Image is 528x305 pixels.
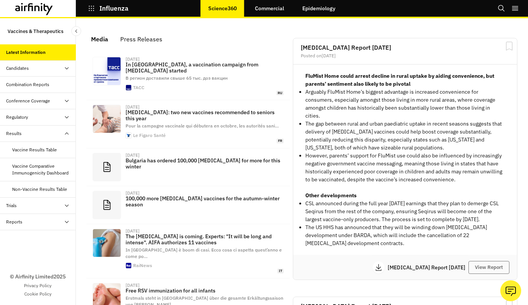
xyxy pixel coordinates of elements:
[10,273,66,281] p: © Airfinity Limited 2025
[71,26,81,36] button: Close Sidebar
[126,57,140,61] div: [DATE]
[120,33,162,45] div: Press Releases
[301,53,509,58] div: Posted on [DATE]
[91,33,108,45] div: Media
[86,148,290,186] a: [DATE]Bulgaria has ordered 100,000 [MEDICAL_DATA] for more for this winter
[126,283,140,288] div: [DATE]
[126,247,282,259] span: In [GEOGRAPHIC_DATA] è boom di casi. Ecco cosa ci aspetta quest’anno e come po …
[12,163,70,176] div: Vaccine Comparative Immunogenicity Dashboard
[86,100,290,148] a: [DATE][MEDICAL_DATA]: two new vaccines recommended to seniors this yearPour la campagne vaccinale...
[305,72,494,87] strong: FluMist Home could arrest decline in rural uptake by aiding convenience, but parents’ sentiment a...
[12,146,57,153] div: Vaccine Results Table
[126,263,131,268] img: favicon-32x32.png
[126,233,284,245] p: The [MEDICAL_DATA] is coming. Experts: "It will be long and intense". AIFA authorizes 11 vaccines
[498,2,505,15] button: Search
[126,191,140,195] div: [DATE]
[305,88,505,120] p: Arguably FluMist Home’s biggest advantage is increased convenience for consumers, especially amon...
[133,263,152,268] div: RaiNews
[388,265,468,270] p: [MEDICAL_DATA] Report [DATE]
[99,5,129,12] p: Influenza
[277,138,284,143] span: fr
[276,91,284,96] span: ru
[93,229,121,257] img: 1689589019078_GettyImages.jpg
[86,224,290,278] a: [DATE]The [MEDICAL_DATA] is coming. Experts: "It will be long and intense". AIFA authorizes 11 va...
[500,280,521,301] button: Ask our analysts
[126,109,284,121] p: [MEDICAL_DATA]: two new vaccines recommended to seniors this year
[305,200,505,223] p: CSL announced during the full year [DATE] earnings that they plan to demerge CSL Seqirus from the...
[126,61,284,74] p: In [GEOGRAPHIC_DATA], a vaccination campaign from [MEDICAL_DATA] started
[6,219,22,225] div: Reports
[93,57,121,85] img: 25032743
[305,223,505,247] p: The US HHS has announced that they will be winding down [MEDICAL_DATA] development under BARDA, w...
[126,85,131,90] img: tass-logo.jpg
[126,123,279,129] span: Pour la campagne vaccinale qui débutera en octobre, les autorités sani …
[126,153,140,157] div: [DATE]
[126,133,131,138] img: apple-touch-icon.png
[133,85,145,90] div: TACC
[504,41,514,51] svg: Bookmark Report
[301,44,509,50] h2: [MEDICAL_DATA] Report [DATE]
[88,2,129,15] button: Influenza
[24,282,52,289] a: Privacy Policy
[6,81,49,88] div: Combination Reports
[6,49,46,56] div: Latest Information
[305,192,357,199] strong: Other developments
[86,186,290,224] a: [DATE]100,000 more [MEDICAL_DATA] vaccines for the autumn-winter season
[8,24,63,38] p: Vaccines & Therapeutics
[468,261,509,274] button: View Report
[126,157,284,170] p: Bulgaria has ordered 100,000 [MEDICAL_DATA] for more for this winter
[12,186,67,193] div: Non-Vaccine Results Table
[93,105,121,133] img: 24808ad8a57df4982540258ee94a6610bd7c2d088127db2eb7b6e807aaeb9496.jpg
[305,120,505,152] p: The gap between rural and urban paediatric uptake in recent seasons suggests that delivery of [ME...
[6,130,22,137] div: Results
[6,65,29,72] div: Candidates
[126,75,228,81] span: В регион доставили свыше 65 тыс. доз вакцин
[126,288,284,294] p: Free RSV immunization for all infants
[86,52,290,100] a: [DATE]In [GEOGRAPHIC_DATA], a vaccination campaign from [MEDICAL_DATA] startedВ регион доставили ...
[6,202,17,209] div: Trials
[126,105,140,109] div: [DATE]
[6,97,50,104] div: Conference Coverage
[133,133,166,138] div: Le Figaro Santé
[6,114,28,121] div: Regulatory
[277,269,284,274] span: it
[24,291,52,297] a: Cookie Policy
[126,229,140,233] div: [DATE]
[208,5,237,11] p: Science360
[305,152,505,184] p: However, parents’ support for FluMist use could also be influenced by increasingly negative gover...
[126,195,284,208] p: 100,000 more [MEDICAL_DATA] vaccines for the autumn-winter season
